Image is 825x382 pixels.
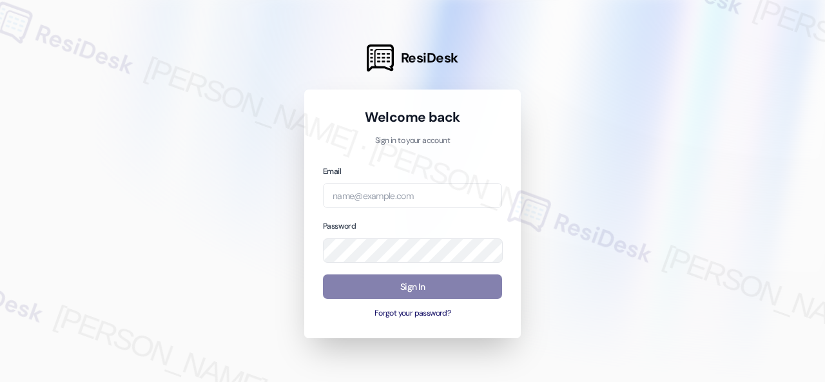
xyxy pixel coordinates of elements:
button: Sign In [323,274,502,300]
label: Email [323,166,341,177]
label: Password [323,221,356,231]
input: name@example.com [323,183,502,208]
span: ResiDesk [401,49,458,67]
img: ResiDesk Logo [367,44,394,72]
p: Sign in to your account [323,135,502,147]
h1: Welcome back [323,108,502,126]
button: Forgot your password? [323,308,502,320]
